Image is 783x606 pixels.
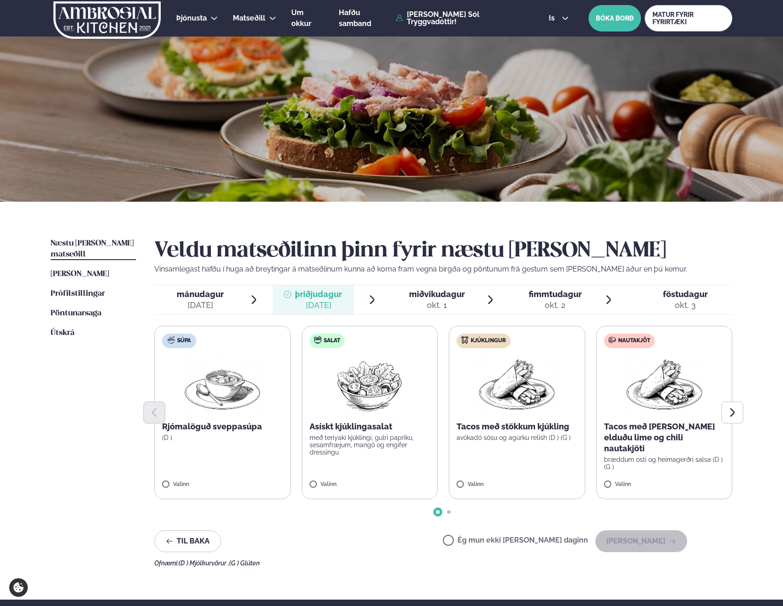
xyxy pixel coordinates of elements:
[541,15,576,22] button: is
[457,421,578,432] p: Tacos með stökkum kjúkling
[291,7,324,29] a: Um okkur
[229,559,260,567] span: (G ) Glúten
[436,510,440,514] span: Go to slide 1
[154,264,732,275] p: Vinsamlegast hafðu í huga að breytingar á matseðlinum kunna að koma fram vegna birgða og pöntunum...
[409,289,465,299] span: miðvikudagur
[51,309,101,317] span: Pöntunarsaga
[291,8,311,28] span: Um okkur
[589,5,641,31] button: BÓKA BORÐ
[51,308,101,319] a: Pöntunarsaga
[51,290,105,298] span: Prófílstillingar
[604,456,725,470] p: bræddum osti og heimagerðri salsa (D ) (G )
[609,336,616,344] img: beef.svg
[529,300,582,311] div: okt. 2
[310,434,431,456] p: með teriyaki kjúklingi, gulri papriku, sesamfræjum, mangó og engifer dressingu
[182,355,263,414] img: Soup.png
[154,559,732,567] div: Ofnæmi:
[179,559,229,567] span: (D ) Mjólkurvörur ,
[471,337,506,345] span: Kjúklingur
[233,13,265,24] a: Matseðill
[176,13,207,24] a: Þjónusta
[53,1,162,39] img: logo
[162,434,283,441] p: (D )
[396,11,528,26] a: [PERSON_NAME] Sól Tryggvadóttir!
[51,270,109,278] span: [PERSON_NAME]
[176,14,207,22] span: Þjónusta
[143,402,165,423] button: Previous slide
[51,329,74,337] span: Útskrá
[477,355,557,414] img: Wraps.png
[339,7,391,29] a: Hafðu samband
[645,5,732,31] a: MATUR FYRIR FYRIRTÆKI
[461,336,468,344] img: chicken.svg
[9,578,28,597] a: Cookie settings
[663,289,708,299] span: föstudagur
[310,421,431,432] p: Asískt kjúklingasalat
[624,355,704,414] img: Wraps.png
[604,421,725,454] p: Tacos með [PERSON_NAME] elduðu lime og chili nautakjöti
[51,240,134,258] span: Næstu [PERSON_NAME] matseðill
[324,337,340,345] span: Salat
[721,402,743,423] button: Next slide
[314,336,321,344] img: salad.svg
[663,300,708,311] div: okt. 3
[618,337,650,345] span: Nautakjöt
[447,510,451,514] span: Go to slide 2
[339,8,371,28] span: Hafðu samband
[595,530,687,552] button: [PERSON_NAME]
[549,15,557,22] span: is
[154,530,221,552] button: Til baka
[177,289,224,299] span: mánudagur
[51,328,74,339] a: Útskrá
[529,289,582,299] span: fimmtudagur
[168,336,175,344] img: soup.svg
[457,434,578,441] p: avókadó sósu og agúrku relish (D ) (G )
[295,300,342,311] div: [DATE]
[162,421,283,432] p: Rjómalöguð sveppasúpa
[51,269,109,280] a: [PERSON_NAME]
[409,300,465,311] div: okt. 1
[295,289,342,299] span: þriðjudagur
[233,14,265,22] span: Matseðill
[177,337,191,345] span: Súpa
[154,238,732,264] h2: Veldu matseðilinn þinn fyrir næstu [PERSON_NAME]
[329,355,410,414] img: Salad.png
[177,300,224,311] div: [DATE]
[51,288,105,299] a: Prófílstillingar
[51,238,136,260] a: Næstu [PERSON_NAME] matseðill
